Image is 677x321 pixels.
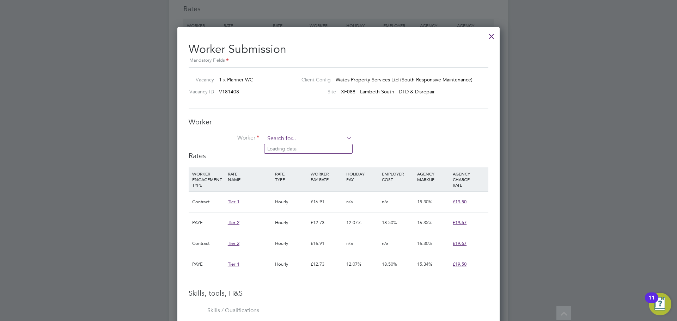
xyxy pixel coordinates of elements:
[415,167,451,186] div: AGENCY MARKUP
[346,199,353,205] span: n/a
[341,88,435,95] span: XF088 - Lambeth South - DTD & Disrepair
[453,261,466,267] span: £19.50
[189,117,488,126] h3: Worker
[346,240,353,246] span: n/a
[186,76,214,83] label: Vacancy
[336,76,472,83] span: Wates Property Services Ltd (South Responsive Maintenance)
[417,199,432,205] span: 15.30%
[186,88,214,95] label: Vacancy ID
[189,57,488,64] div: Mandatory Fields
[273,167,309,186] div: RATE TYPE
[417,261,432,267] span: 15.34%
[309,167,344,186] div: WORKER PAY RATE
[346,220,361,226] span: 12.07%
[189,307,259,314] label: Skills / Qualifications
[190,167,226,191] div: WORKER ENGAGEMENT TYPE
[189,37,488,64] h2: Worker Submission
[190,233,226,254] div: Contract
[190,192,226,212] div: Contract
[648,298,655,307] div: 11
[346,261,361,267] span: 12.07%
[309,233,344,254] div: £16.91
[219,76,253,83] span: 1 x Planner WC
[453,220,466,226] span: £19.67
[451,167,487,191] div: AGENCY CHARGE RATE
[273,192,309,212] div: Hourly
[228,199,239,205] span: Tier 1
[228,240,239,246] span: Tier 2
[189,289,488,298] h3: Skills, tools, H&S
[382,199,389,205] span: n/a
[189,134,259,142] label: Worker
[264,144,352,153] li: Loading data
[273,254,309,274] div: Hourly
[309,192,344,212] div: £16.91
[382,240,389,246] span: n/a
[189,151,488,160] h3: Rates
[309,212,344,233] div: £12.73
[228,261,239,267] span: Tier 1
[190,254,226,274] div: PAYE
[309,254,344,274] div: £12.73
[417,240,432,246] span: 16.30%
[296,76,331,83] label: Client Config
[417,220,432,226] span: 16.35%
[228,220,239,226] span: Tier 2
[344,167,380,186] div: HOLIDAY PAY
[273,233,309,254] div: Hourly
[380,167,416,186] div: EMPLOYER COST
[649,293,671,315] button: Open Resource Center, 11 new notifications
[296,88,336,95] label: Site
[265,134,352,144] input: Search for...
[453,240,466,246] span: £19.67
[226,167,273,186] div: RATE NAME
[219,88,239,95] span: V181408
[273,212,309,233] div: Hourly
[453,199,466,205] span: £19.50
[190,212,226,233] div: PAYE
[382,261,397,267] span: 18.50%
[382,220,397,226] span: 18.50%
